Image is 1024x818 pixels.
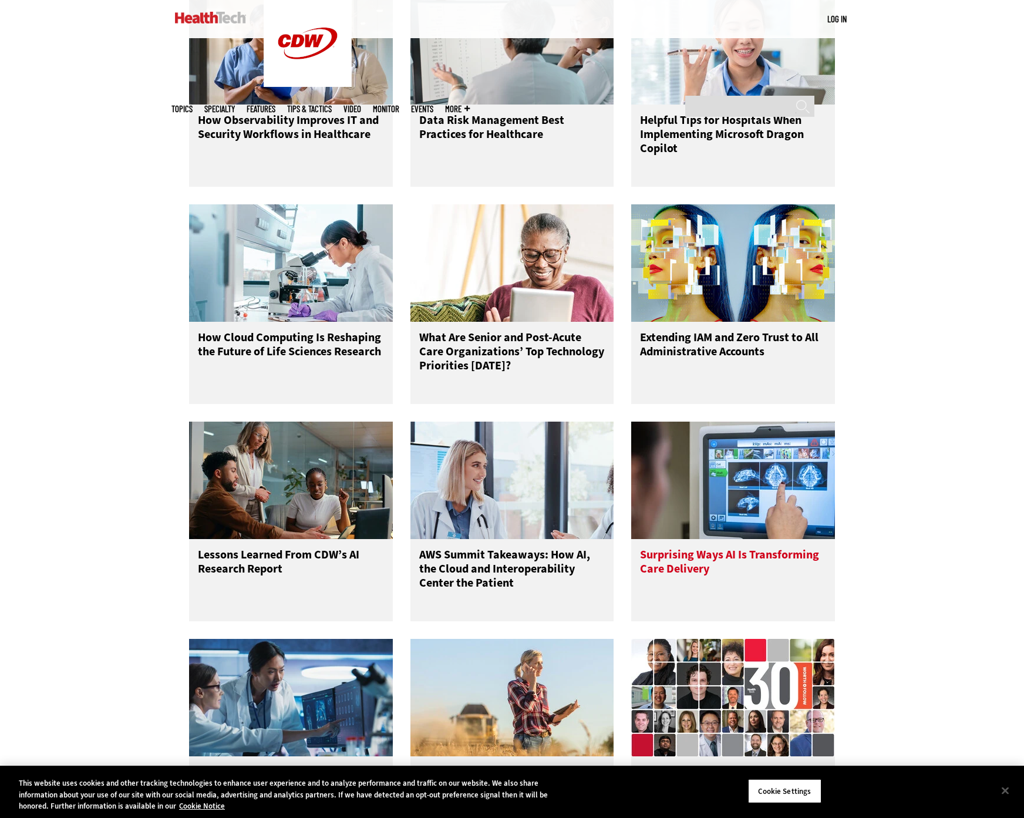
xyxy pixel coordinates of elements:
img: abstract image of woman with pixelated face [631,204,835,322]
a: abstract image of woman with pixelated face Extending IAM and Zero Trust to All Administrative Ac... [631,204,835,404]
a: Features [247,105,275,113]
a: Xray machine in hospital Surprising Ways AI Is Transforming Care Delivery [631,422,835,621]
img: collage of influencers [631,639,835,756]
a: Person conducting research in lab How Cloud Computing Is Reshaping the Future of Life Sciences Re... [189,204,393,404]
h3: 30 Healthcare IT Influencers Worth a Follow in [DATE] [640,765,826,812]
img: Person conducting research in lab [189,204,393,322]
a: Doctors discussing data in a meeting AWS Summit Takeaways: How AI, the Cloud and Interoperability... [410,422,614,621]
h3: AWS Summit Takeaways: How AI, the Cloud and Interoperability Center the Patient [419,548,605,595]
h3: Lessons Learned From CDW’s AI Research Report [198,548,384,595]
button: Close [992,777,1018,803]
a: MonITor [373,105,399,113]
a: Tips & Tactics [287,105,332,113]
h3: Data Risk Management Best Practices for Healthcare [419,113,605,160]
img: Home [175,12,246,23]
h3: What Are Senior and Post-Acute Care Organizations’ Top Technology Priorities [DATE]? [419,331,605,378]
a: CDW [264,78,352,90]
h3: Automation in Healthcare & Life Sciences: How It Helps and What's Next [198,765,384,812]
button: Cookie Settings [748,779,821,803]
img: Person in rural setting talking on phone [410,639,614,756]
img: Doctors discussing data in a meeting [410,422,614,539]
span: Specialty [204,105,235,113]
h3: How Observability Improves IT and Security Workflows in Healthcare [198,113,384,160]
img: medical researchers looks at images on a monitor in a lab [189,639,393,756]
a: More information about your privacy [179,801,225,811]
h3: Extending IAM and Zero Trust to All Administrative Accounts [640,331,826,378]
a: Events [411,105,433,113]
a: Log in [827,14,847,24]
a: Video [343,105,361,113]
img: Older person using tablet [410,204,614,322]
span: Topics [171,105,193,113]
h3: Helpful Tips for Hospitals When Implementing Microsoft Dragon Copilot [640,113,826,160]
a: People reviewing research Lessons Learned From CDW’s AI Research Report [189,422,393,621]
div: User menu [827,13,847,25]
div: This website uses cookies and other tracking technologies to enhance user experience and to analy... [19,777,563,812]
img: Xray machine in hospital [631,422,835,539]
a: Older person using tablet What Are Senior and Post-Acute Care Organizations’ Top Technology Prior... [410,204,614,404]
h3: How Cloud Computing Is Reshaping the Future of Life Sciences Research [198,331,384,378]
span: More [445,105,470,113]
img: People reviewing research [189,422,393,539]
h3: Surprising Ways AI Is Transforming Care Delivery [640,548,826,595]
h3: How Can Rural Healthcare Organizations Benefit From AI? [419,765,605,812]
